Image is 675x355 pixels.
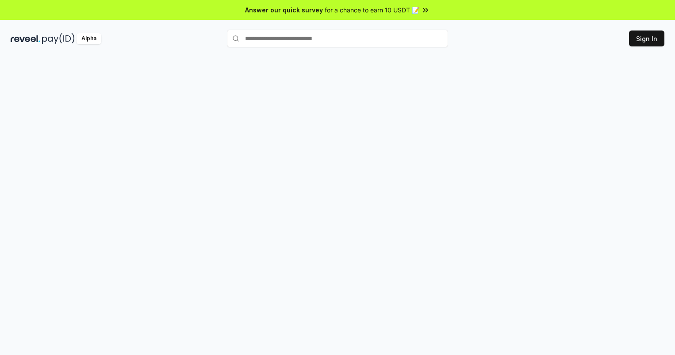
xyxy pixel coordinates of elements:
span: Answer our quick survey [245,5,323,15]
div: Alpha [77,33,101,44]
img: reveel_dark [11,33,40,44]
img: pay_id [42,33,75,44]
span: for a chance to earn 10 USDT 📝 [325,5,419,15]
button: Sign In [629,31,664,46]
